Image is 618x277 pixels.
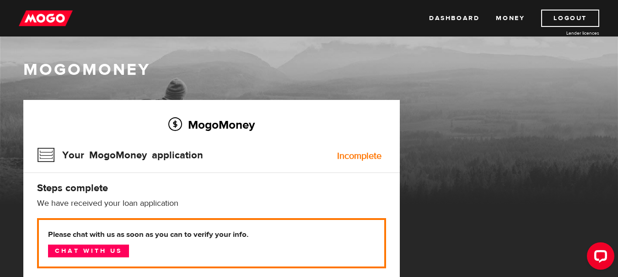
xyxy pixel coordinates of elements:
[37,198,386,209] p: We have received your loan application
[496,10,525,27] a: Money
[37,115,386,134] h2: MogoMoney
[48,245,129,257] a: Chat with us
[429,10,479,27] a: Dashboard
[541,10,599,27] a: Logout
[580,239,618,277] iframe: LiveChat chat widget
[48,229,375,240] b: Please chat with us as soon as you can to verify your info.
[337,152,382,161] div: Incomplete
[19,10,73,27] img: mogo_logo-11ee424be714fa7cbb0f0f49df9e16ec.png
[23,60,595,79] h1: MogoMoney
[37,143,203,167] h3: Your MogoMoney application
[531,30,599,37] a: Lender licences
[37,182,386,194] h4: Steps complete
